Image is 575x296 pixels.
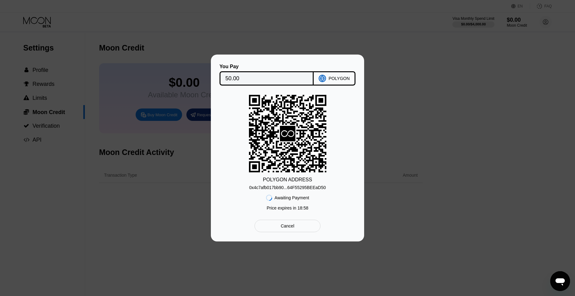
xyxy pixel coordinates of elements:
div: 0x4c7afb017bb90...64F55295BEEaD50 [249,183,326,190]
div: You PayPOLYGON [220,64,355,86]
div: POLYGON [329,76,350,81]
iframe: Button to launch messaging window [550,271,570,291]
div: POLYGON ADDRESS [263,177,312,183]
span: 18 : 58 [298,205,308,210]
div: Price expires in [267,205,308,210]
div: You Pay [220,64,314,69]
div: Cancel [255,220,320,232]
div: Awaiting Payment [275,195,309,200]
div: Cancel [281,223,294,229]
div: 0x4c7afb017bb90...64F55295BEEaD50 [249,185,326,190]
